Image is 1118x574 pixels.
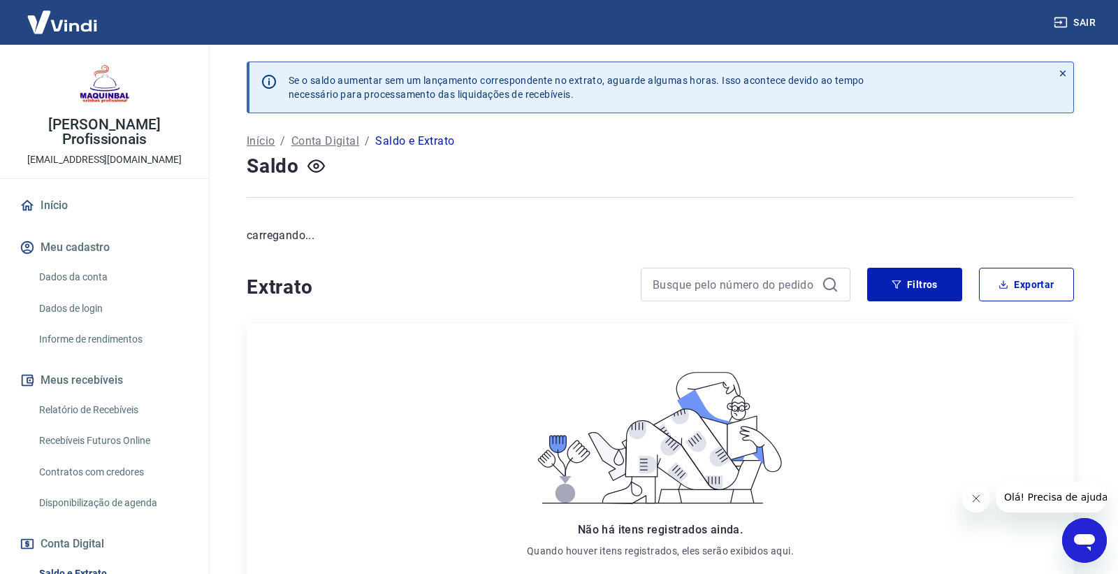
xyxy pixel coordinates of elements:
[34,489,192,517] a: Disponibilização de agenda
[962,485,990,512] iframe: Fechar mensagem
[291,133,359,150] a: Conta Digital
[979,268,1074,301] button: Exportar
[17,365,192,396] button: Meus recebíveis
[578,523,743,536] span: Não há itens registrados ainda.
[247,152,299,180] h4: Saldo
[17,232,192,263] button: Meu cadastro
[77,56,133,112] img: f6ce95d3-a6ad-4fb1-9c65-5e03a0ce469e.jpeg
[247,273,624,301] h4: Extrato
[8,10,117,21] span: Olá! Precisa de ajuda?
[34,426,192,455] a: Recebíveis Futuros Online
[653,274,816,295] input: Busque pelo número do pedido
[247,227,1074,244] p: carregando...
[867,268,962,301] button: Filtros
[365,133,370,150] p: /
[280,133,285,150] p: /
[34,263,192,292] a: Dados da conta
[34,396,192,424] a: Relatório de Recebíveis
[17,190,192,221] a: Início
[17,1,108,43] img: Vindi
[247,133,275,150] a: Início
[17,529,192,559] button: Conta Digital
[375,133,454,150] p: Saldo e Extrato
[1051,10,1101,36] button: Sair
[27,152,182,167] p: [EMAIL_ADDRESS][DOMAIN_NAME]
[34,458,192,487] a: Contratos com credores
[11,117,198,147] p: [PERSON_NAME] Profissionais
[527,544,794,558] p: Quando houver itens registrados, eles serão exibidos aqui.
[34,325,192,354] a: Informe de rendimentos
[34,294,192,323] a: Dados de login
[1062,518,1107,563] iframe: Botão para abrir a janela de mensagens
[996,482,1107,512] iframe: Mensagem da empresa
[289,73,864,101] p: Se o saldo aumentar sem um lançamento correspondente no extrato, aguarde algumas horas. Isso acon...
